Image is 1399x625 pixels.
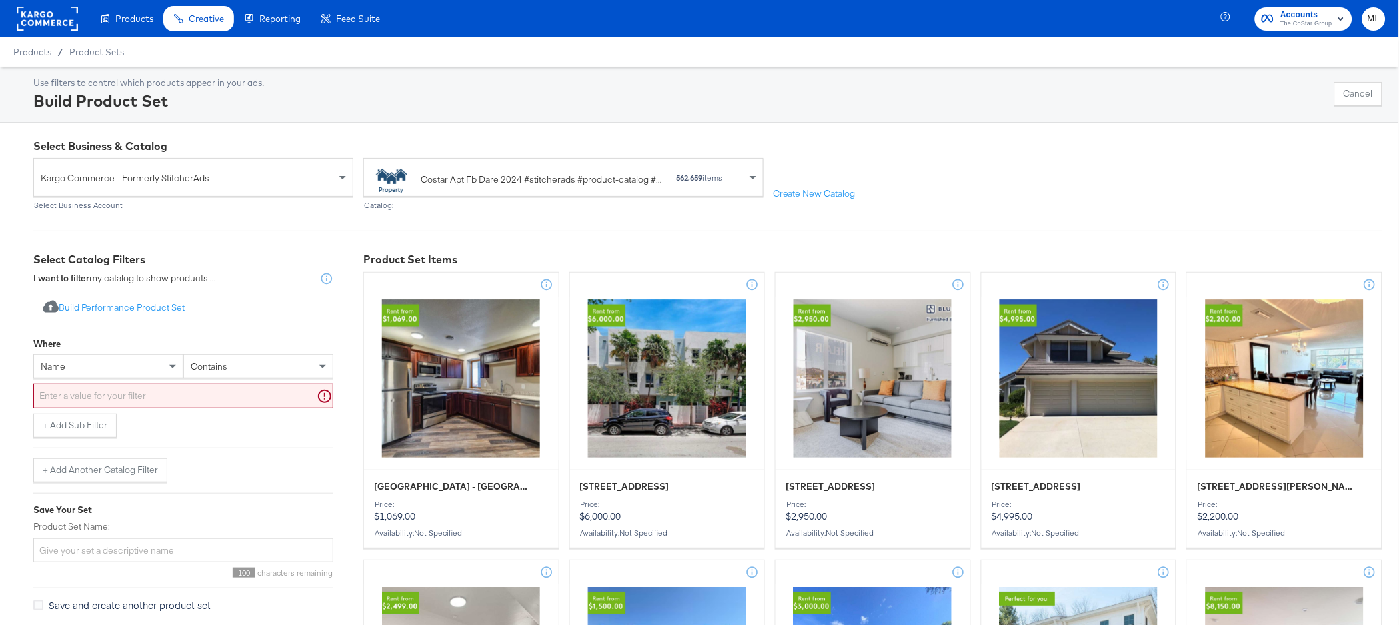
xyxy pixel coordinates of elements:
input: Enter a value for your filter [33,384,333,408]
strong: 562,659 [676,173,702,183]
span: The CoStar Group [1280,19,1332,29]
div: items [675,173,723,183]
p: $6,000.00 [580,500,755,522]
div: Select Business & Catalog [33,139,1382,154]
span: ML [1368,11,1380,27]
span: / [51,47,69,57]
span: not specified [414,528,462,538]
span: Save and create another product set [49,598,211,612]
div: Price: [786,500,960,509]
span: not specified [1237,528,1285,538]
button: Build Performance Product Set [33,296,194,321]
span: not specified [826,528,874,538]
div: Catalog: [363,201,764,210]
span: Kargo Commerce - Formerly StitcherAds [41,167,336,189]
button: ML [1362,7,1386,31]
span: Products [13,47,51,57]
div: Where [33,338,61,350]
div: Price: [580,500,755,509]
div: Availability : [580,528,755,538]
span: Products [115,13,153,24]
span: Sunset Place Apartments - Neillsville, WI [374,480,531,493]
div: Build Product Set [33,89,264,112]
span: Accounts [1280,8,1332,22]
label: Product Set Name: [33,520,333,533]
button: + Add Another Catalog Filter [33,458,167,482]
span: 709 2nd St [580,480,669,493]
span: name [41,360,65,372]
div: Availability : [786,528,960,538]
div: Availability : [374,528,549,538]
button: AccountsThe CoStar Group [1255,7,1352,31]
span: not specified [1032,528,1080,538]
span: 3180 S Ocean Dr Unit 221 [1197,480,1354,493]
div: Availability : [992,528,1166,538]
span: Reporting [259,13,301,24]
div: Use filters to control which products appear in your ads. [33,77,264,89]
span: 2055 Haste St Unit FL7-ID1984 [786,480,875,493]
div: characters remaining [33,568,333,578]
button: + Add Sub Filter [33,414,117,438]
div: Availability : [1197,528,1372,538]
span: Feed Suite [336,13,380,24]
span: Creative [189,13,224,24]
div: Save Your Set [33,504,333,516]
p: $2,950.00 [786,500,960,522]
p: $4,995.00 [992,500,1166,522]
div: Price: [1197,500,1372,509]
strong: I want to filter [33,272,89,284]
div: Price: [992,500,1166,509]
div: Select Catalog Filters [33,252,333,267]
span: not specified [620,528,668,538]
button: Cancel [1334,82,1382,106]
span: 100 [233,568,255,578]
span: 6517 Trefoil Ave [992,480,1081,493]
button: Create New Catalog [764,182,865,206]
p: $2,200.00 [1197,500,1372,522]
div: Price: [374,500,549,509]
span: contains [191,360,227,372]
div: Select Business Account [33,201,353,210]
div: my catalog to show products ... [33,272,216,285]
p: $1,069.00 [374,500,549,522]
a: Product Sets [69,47,124,57]
div: Product Set Items [363,252,1382,267]
div: Costar Apt Fb Dare 2024 #stitcherads #product-catalog #keep [421,173,662,187]
input: Give your set a descriptive name [33,538,333,563]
